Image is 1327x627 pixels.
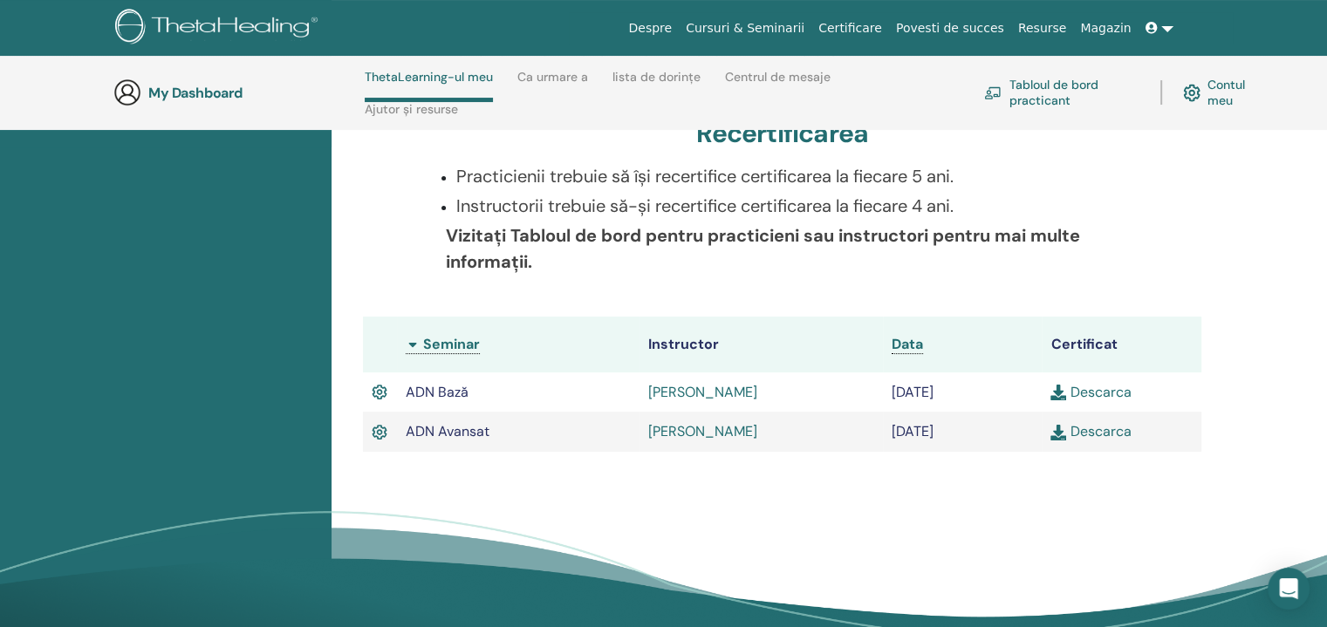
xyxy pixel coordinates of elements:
a: Contul meu [1183,73,1263,112]
td: [DATE] [883,412,1043,452]
td: [DATE] [883,372,1043,412]
a: lista de dorințe [612,70,701,98]
a: [PERSON_NAME] [648,422,757,440]
img: download.svg [1050,425,1066,440]
a: Tabloul de bord practicant [984,73,1139,112]
span: Data [892,335,923,353]
th: Certificat [1042,317,1201,372]
span: ADN Avansat [406,422,489,440]
a: Despre [621,12,679,44]
a: Centrul de mesaje [725,70,831,98]
h3: Recertificarea [696,118,868,149]
a: Magazin [1073,12,1138,44]
a: Resurse [1011,12,1074,44]
a: Povesti de succes [889,12,1011,44]
th: Instructor [640,317,883,372]
a: Descarca [1050,383,1131,401]
a: Ca urmare a [517,70,588,98]
a: [PERSON_NAME] [648,383,757,401]
p: Practicienii trebuie să își recertifice certificarea la fiecare 5 ani. [456,163,1130,189]
img: logo.png [115,9,324,48]
img: Active Certificate [372,421,387,444]
span: ADN Bază [406,383,469,401]
div: Open Intercom Messenger [1268,568,1310,610]
p: Instructorii trebuie să-și recertifice certificarea la fiecare 4 ani. [456,193,1130,219]
a: Descarca [1050,422,1131,440]
a: ThetaLearning-ul meu [365,70,493,102]
a: Certificare [811,12,889,44]
a: Cursuri & Seminarii [679,12,811,44]
img: Active Certificate [372,381,387,404]
img: cog.svg [1183,80,1200,106]
b: Vizitați Tabloul de bord pentru practicieni sau instructori pentru mai multe informații. [446,224,1080,273]
a: Ajutor și resurse [365,102,458,130]
h3: My Dashboard [148,85,323,101]
a: Data [892,335,923,354]
img: chalkboard-teacher.svg [984,86,1002,99]
img: generic-user-icon.jpg [113,78,141,106]
img: download.svg [1050,385,1066,400]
